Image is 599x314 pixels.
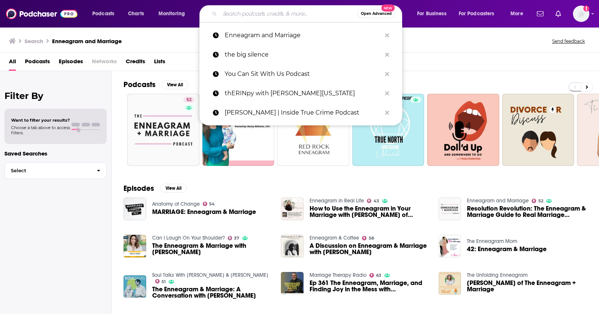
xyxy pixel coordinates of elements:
a: the big silence [199,45,402,64]
h3: Enneagram and Marriage [52,38,122,45]
a: Show notifications dropdown [534,7,547,20]
a: 42: Enneagram & Marriage [467,246,547,252]
span: [PERSON_NAME] of The Enneagram + Marriage [467,280,587,292]
a: 52 [183,97,195,103]
a: [PERSON_NAME] | Inside True Crime Podcast [199,103,402,122]
a: The Enneagram & Marriage with Christa Hardin [152,243,272,255]
span: 54 [209,202,215,206]
div: Search podcasts, credits, & more... [206,5,409,22]
span: 58 [369,237,374,240]
a: Credits [126,55,145,71]
a: 52 [532,199,543,203]
h3: Search [25,38,43,45]
a: thERINpy with [PERSON_NAME][US_STATE] [199,84,402,103]
a: 63 [369,273,381,278]
span: 51 [161,280,166,283]
img: The Enneagram & Marriage: A Conversation with Jackie Brewster [124,275,146,298]
span: For Podcasters [459,9,494,19]
button: Show profile menu [573,6,589,22]
span: Networks [92,55,117,71]
a: Charts [123,8,148,20]
h2: Filter By [4,90,107,101]
img: Ep 361 The Enneagram, Marriage, and Finding Joy in the Mess with Christa and Wes Hardin [281,272,304,295]
svg: Add a profile image [583,6,589,12]
a: You Can Sit With Us Podcast [199,64,402,84]
button: View All [161,80,188,89]
a: Show notifications dropdown [552,7,564,20]
a: 3 [202,94,275,166]
a: 51 [155,279,166,283]
iframe: Intercom live chat [574,289,592,307]
a: 19 [277,94,349,166]
img: Christa Hardin of The Enneagram + Marriage [439,272,461,295]
a: Christa Hardin of The Enneagram + Marriage [467,280,587,292]
a: Ep 361 The Enneagram, Marriage, and Finding Joy in the Mess with Christa and Wes Hardin [310,280,430,292]
p: Saved Searches [4,150,107,157]
p: the big silence [225,45,381,64]
a: The Enneagram Mom [467,238,517,244]
a: MARRIAGE: Enneagram & Marriage [124,198,146,220]
span: Podcasts [25,55,50,71]
img: The Enneagram & Marriage with Christa Hardin [124,235,146,257]
button: open menu [412,8,456,20]
span: 43 [374,199,379,203]
h2: Episodes [124,184,154,193]
span: More [510,9,523,19]
p: Enneagram and Marriage [225,26,381,45]
span: Want to filter your results? [11,118,70,123]
a: Enneagram and Marriage [467,198,529,204]
a: Enneagram & Coffee [310,235,359,241]
span: Charts [128,9,144,19]
img: Podchaser - Follow, Share and Rate Podcasts [6,7,77,21]
a: A Discussion on Enneagram & Marriage with Jackie Brewster [310,243,430,255]
span: The Enneagram & Marriage with [PERSON_NAME] [152,243,272,255]
span: 52 [538,199,543,203]
span: 37 [234,237,239,240]
p: Matthew Cox | Inside True Crime Podcast [225,103,381,122]
span: Podcasts [92,9,114,19]
img: 42: Enneagram & Marriage [439,235,461,257]
p: You Can Sit With Us Podcast [225,64,381,84]
button: open menu [505,8,532,20]
a: All [9,55,16,71]
span: Logged in as kochristina [573,6,589,22]
img: A Discussion on Enneagram & Marriage with Jackie Brewster [281,235,304,257]
a: Can I Laugh On Your Shoulder? [152,235,225,241]
img: User Profile [573,6,589,22]
a: Enneagram and Marriage [199,26,402,45]
button: open menu [153,8,195,20]
a: The Unfolding Enneagram [467,272,528,278]
span: For Business [417,9,446,19]
a: Anatomy of Change [152,201,200,207]
input: Search podcasts, credits, & more... [220,8,358,20]
a: PodcastsView All [124,80,188,89]
a: Resolution Revolution: The Enneagram & Marriage Guide to Real Marriage Change [467,205,587,218]
span: 52 [186,96,192,104]
span: How to Use the Enneagram in Your Marriage with [PERSON_NAME] of Enneagram + Marriage [310,205,430,218]
p: thERINpy with Erin Washington [225,84,381,103]
a: Marriage Therapy Radio [310,272,366,278]
span: Choose a tab above to access filters. [11,125,70,135]
a: EpisodesView All [124,184,187,193]
a: 52 [127,94,199,166]
span: A Discussion on Enneagram & Marriage with [PERSON_NAME] [310,243,430,255]
a: 37 [228,236,240,240]
span: Ep 361 The Enneagram, Marriage, and Finding Joy in the Mess with [PERSON_NAME] and [PERSON_NAME] [310,280,430,292]
span: MARRIAGE: Enneagram & Marriage [152,209,256,215]
a: The Enneagram & Marriage: A Conversation with Jackie Brewster [152,286,272,299]
a: Soul Talks With Bill & Kristi Gaultiere [152,272,268,278]
span: Open Advanced [361,12,392,16]
img: Resolution Revolution: The Enneagram & Marriage Guide to Real Marriage Change [439,198,461,220]
button: open menu [454,8,505,20]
